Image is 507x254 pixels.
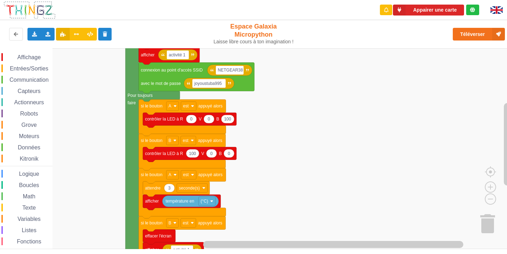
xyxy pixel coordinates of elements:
text: activité 1 [169,52,186,57]
button: Téléverser [453,28,505,41]
div: Espace Galaxia Micropython [211,23,297,45]
span: Capteurs [17,88,42,94]
span: Boucles [18,182,40,188]
span: Listes [21,227,38,233]
text: température en [165,199,194,204]
text: 0 [208,117,210,122]
button: Appairer une carte [393,5,464,16]
text: est [183,104,189,109]
span: Données [17,144,42,150]
text: V [199,117,201,122]
text: B [168,138,171,143]
text: joyoustuba995 [194,81,222,86]
span: Actionneurs [13,99,45,105]
text: afficher [141,52,155,57]
img: thingz_logo.png [3,1,56,19]
text: effacer l'écran [145,234,171,238]
text: 0 [228,151,230,156]
text: si le bouton [141,104,162,109]
text: appuyé alors [198,138,223,143]
span: Grove [20,122,38,128]
span: Affichage [16,54,42,60]
span: Texte [21,205,37,211]
span: Moteurs [18,133,40,139]
text: Pour toujours [127,93,152,98]
span: Kitronik [19,156,39,162]
span: Entrées/Sorties [9,66,49,72]
text: B [219,151,222,156]
div: Tu es connecté au serveur de création de Thingz [466,5,479,15]
img: gb.png [490,6,503,14]
text: appuyé alors [198,104,223,109]
text: 100 [224,117,231,122]
text: (°C) [201,199,208,204]
text: B [216,117,219,122]
text: 0 [210,151,213,156]
text: est [183,221,189,225]
text: est [183,172,189,177]
text: si le bouton [141,138,162,143]
span: Variables [17,216,42,222]
span: Communication [8,77,50,83]
span: Robots [19,111,39,117]
span: Math [22,193,37,199]
text: afficher [145,199,159,204]
text: est [183,138,189,143]
text: 3 [168,186,171,191]
text: B [168,221,171,225]
text: NETGEAR38 [218,68,243,73]
text: seconde(s) [179,186,200,191]
span: Fonctions [16,238,42,244]
text: V [201,151,204,156]
text: si le bouton [141,172,162,177]
text: faire [127,100,136,105]
span: Logique [18,171,40,177]
text: avec le mot de passe [141,81,181,86]
text: A [168,172,171,177]
text: appuyé alors [198,172,223,177]
text: connexion au point d'accès SSID [141,68,203,73]
text: attendre [145,186,161,191]
div: Laisse libre cours à ton imagination ! [211,39,297,45]
text: A [168,104,171,109]
text: contrôler la LED à R [145,151,183,156]
text: appuyé alors [198,221,223,225]
text: contrôler la LED à R [145,117,183,122]
text: 100 [189,151,196,156]
text: 0 [190,117,193,122]
text: si le bouton [141,221,162,225]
